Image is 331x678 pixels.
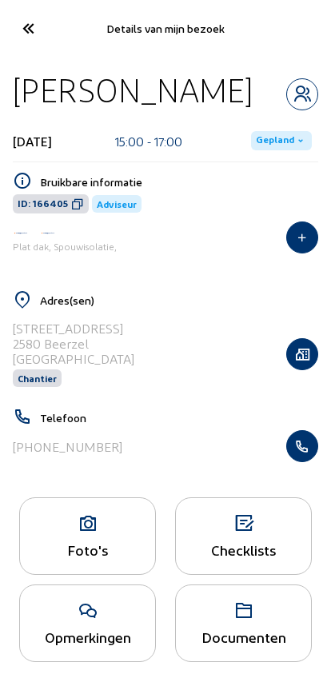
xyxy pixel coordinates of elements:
[176,628,311,645] div: Documenten
[13,231,29,235] img: Iso Protect
[55,22,276,35] div: Details van mijn bezoek
[13,351,134,366] div: [GEOGRAPHIC_DATA]
[18,373,57,384] span: Chantier
[20,541,155,558] div: Foto's
[40,175,318,189] h5: Bruikbare informatie
[18,197,68,210] span: ID: 166405
[115,134,182,149] div: 15:00 - 17:00
[13,336,134,351] div: 2580 Beerzel
[176,541,311,558] div: Checklists
[13,241,117,252] span: Plat dak, Spouwisolatie,
[40,231,56,235] img: Energy Protect Ramen & Deuren
[40,411,318,425] h5: Telefoon
[97,198,137,209] span: Adviseur
[13,70,253,110] div: [PERSON_NAME]
[20,628,155,645] div: Opmerkingen
[40,293,318,307] h5: Adres(sen)
[256,134,294,147] span: Gepland
[13,134,52,149] div: [DATE]
[13,321,134,336] div: [STREET_ADDRESS]
[13,439,122,454] div: [PHONE_NUMBER]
